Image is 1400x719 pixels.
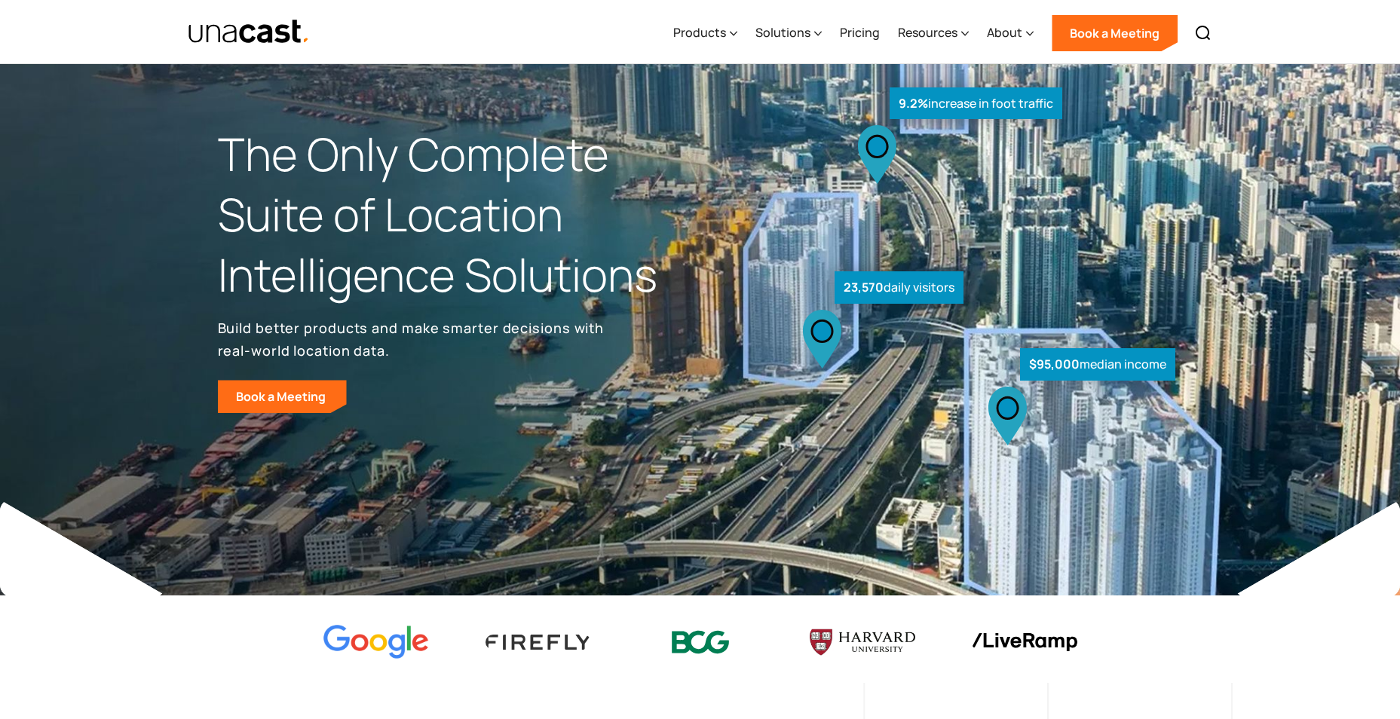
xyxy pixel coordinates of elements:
[890,87,1062,120] div: increase in foot traffic
[648,621,753,664] img: BCG logo
[972,633,1077,652] img: liveramp logo
[835,271,963,304] div: daily visitors
[486,635,591,649] img: Firefly Advertising logo
[755,2,822,64] div: Solutions
[1052,15,1178,51] a: Book a Meeting
[673,23,726,41] div: Products
[1194,24,1212,42] img: Search icon
[899,95,928,112] strong: 9.2%
[1020,348,1175,381] div: median income
[987,23,1022,41] div: About
[218,380,347,413] a: Book a Meeting
[188,19,311,45] a: home
[840,2,880,64] a: Pricing
[218,317,610,362] p: Build better products and make smarter decisions with real-world location data.
[844,279,884,295] strong: 23,570
[755,23,810,41] div: Solutions
[323,625,429,660] img: Google logo Color
[898,23,957,41] div: Resources
[218,124,700,304] h1: The Only Complete Suite of Location Intelligence Solutions
[673,2,737,64] div: Products
[987,2,1034,64] div: About
[898,2,969,64] div: Resources
[188,19,311,45] img: Unacast text logo
[1029,356,1080,372] strong: $95,000
[810,624,915,660] img: Harvard U logo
